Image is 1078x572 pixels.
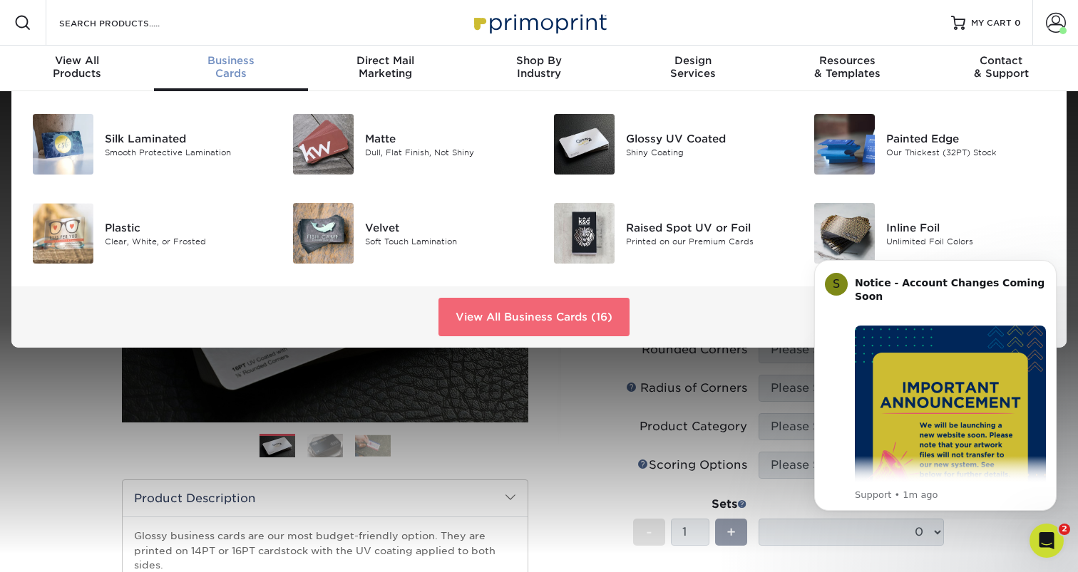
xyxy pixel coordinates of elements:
[886,146,1049,158] div: Our Thickest (32PT) Stock
[462,54,616,67] span: Shop By
[886,235,1049,247] div: Unlimited Foil Colors
[626,219,789,235] div: Raised Spot UV or Foil
[793,247,1078,519] iframe: Intercom notifications message
[550,197,789,269] a: Raised Spot UV or Foil Business Cards Raised Spot UV or Foil Printed on our Premium Cards
[105,146,268,158] div: Smooth Protective Lamination
[289,197,529,269] a: Velvet Business Cards Velvet Soft Touch Lamination
[626,130,789,146] div: Glossy UV Coated
[105,130,268,146] div: Silk Laminated
[365,235,528,247] div: Soft Touch Lamination
[971,17,1012,29] span: MY CART
[154,54,308,80] div: Cards
[1015,18,1021,28] span: 0
[924,54,1078,67] span: Contact
[33,203,93,264] img: Plastic Business Cards
[462,46,616,91] a: Shop ByIndustry
[616,46,770,91] a: DesignServices
[365,146,528,158] div: Dull, Flat Finish, Not Shiny
[154,46,308,91] a: BusinessCards
[814,114,875,175] img: Painted Edge Business Cards
[814,203,875,264] img: Inline Foil Business Cards
[886,130,1049,146] div: Painted Edge
[770,54,924,80] div: & Templates
[462,54,616,80] div: Industry
[886,219,1049,235] div: Inline Foil
[365,130,528,146] div: Matte
[154,54,308,67] span: Business
[289,108,529,180] a: Matte Business Cards Matte Dull, Flat Finish, Not Shiny
[811,197,1050,269] a: Inline Foil Business Cards Inline Foil Unlimited Foil Colors
[58,14,197,31] input: SEARCH PRODUCTS.....
[105,219,268,235] div: Plastic
[29,108,268,180] a: Silk Laminated Business Cards Silk Laminated Smooth Protective Lamination
[293,114,354,175] img: Matte Business Cards
[550,108,789,180] a: Glossy UV Coated Business Cards Glossy UV Coated Shiny Coating
[554,203,615,264] img: Raised Spot UV or Foil Business Cards
[616,54,770,67] span: Design
[924,54,1078,80] div: & Support
[554,114,615,175] img: Glossy UV Coated Business Cards
[105,235,268,247] div: Clear, White, or Frosted
[626,146,789,158] div: Shiny Coating
[1030,524,1064,558] iframe: Intercom live chat
[308,54,462,80] div: Marketing
[308,46,462,91] a: Direct MailMarketing
[770,54,924,67] span: Resources
[811,108,1050,180] a: Painted Edge Business Cards Painted Edge Our Thickest (32PT) Stock
[1059,524,1070,535] span: 2
[293,203,354,264] img: Velvet Business Cards
[626,235,789,247] div: Printed on our Premium Cards
[924,46,1078,91] a: Contact& Support
[770,46,924,91] a: Resources& Templates
[468,7,610,38] img: Primoprint
[308,54,462,67] span: Direct Mail
[438,298,630,336] a: View All Business Cards (16)
[365,219,528,235] div: Velvet
[33,114,93,175] img: Silk Laminated Business Cards
[29,197,268,269] a: Plastic Business Cards Plastic Clear, White, or Frosted
[616,54,770,80] div: Services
